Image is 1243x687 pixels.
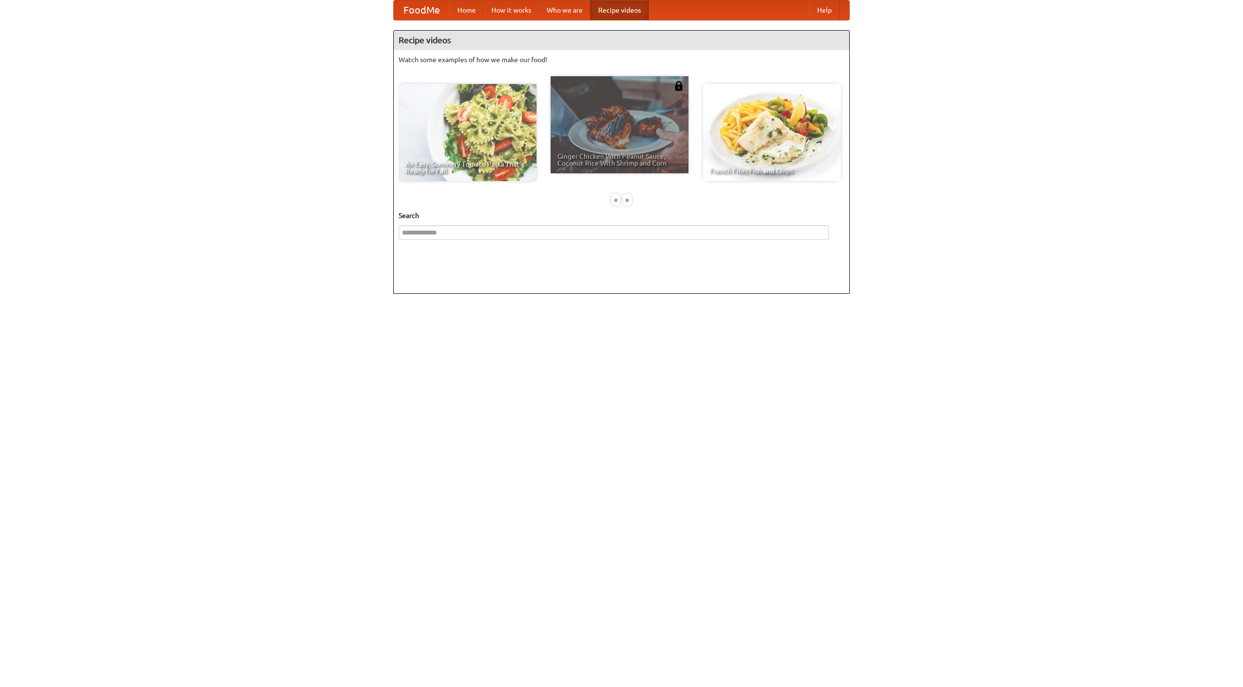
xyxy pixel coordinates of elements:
[539,0,590,20] a: Who we are
[710,168,834,174] span: French Fries Fish and Chips
[623,194,632,206] div: »
[399,211,844,220] h5: Search
[399,84,537,181] a: An Easy, Summery Tomato Pasta That's Ready for Fall
[703,84,841,181] a: French Fries Fish and Chips
[399,55,844,65] p: Watch some examples of how we make our food!
[394,0,450,20] a: FoodMe
[590,0,649,20] a: Recipe videos
[450,0,484,20] a: Home
[394,31,849,50] h4: Recipe videos
[405,161,530,174] span: An Easy, Summery Tomato Pasta That's Ready for Fall
[809,0,840,20] a: Help
[484,0,539,20] a: How it works
[674,81,684,91] img: 483408.png
[611,194,620,206] div: «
